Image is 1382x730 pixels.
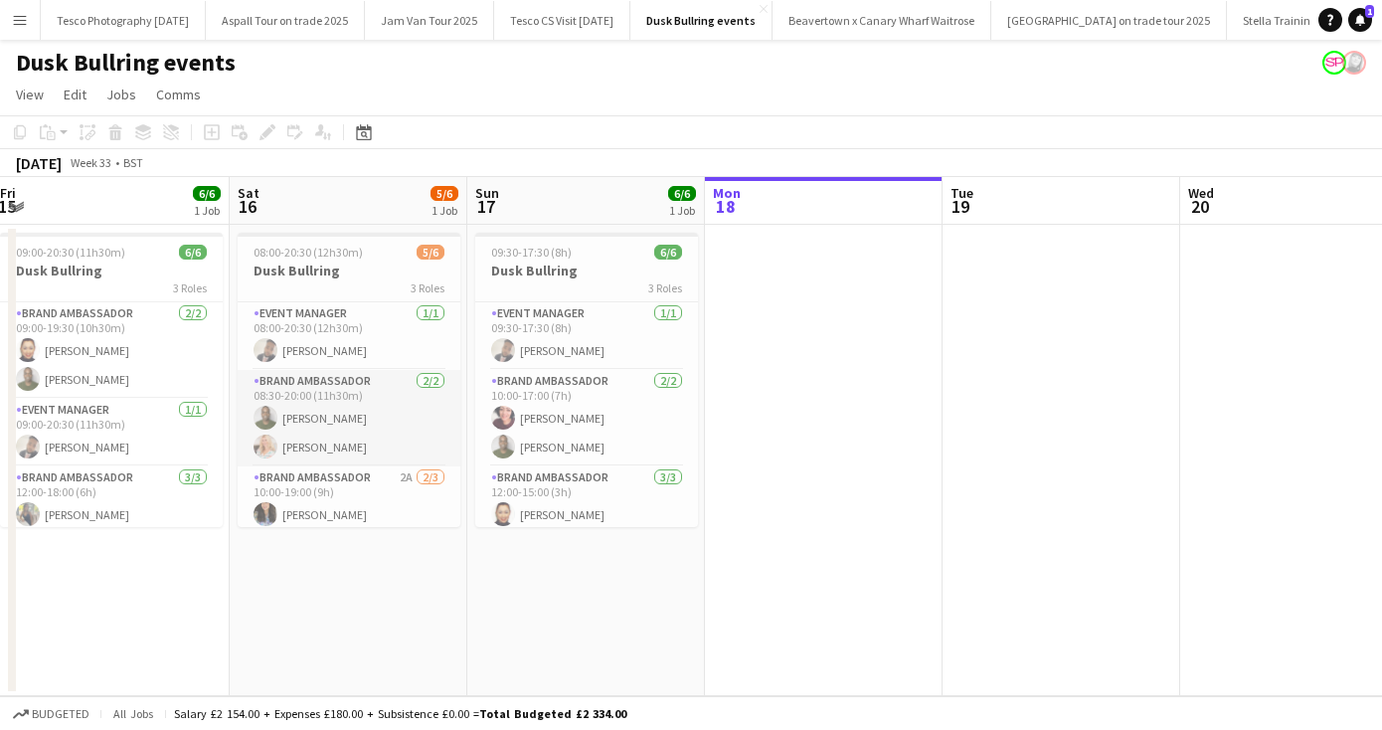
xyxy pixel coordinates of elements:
[1342,51,1366,75] app-user-avatar: Janeann Ferguson
[669,203,695,218] div: 1 Job
[648,280,682,295] span: 3 Roles
[174,706,626,721] div: Salary £2 154.00 + Expenses £180.00 + Subsistence £0.00 =
[123,155,143,170] div: BST
[475,233,698,527] app-job-card: 09:30-17:30 (8h)6/6Dusk Bullring3 RolesEvent Manager1/109:30-17:30 (8h)[PERSON_NAME]Brand Ambassa...
[1365,5,1374,18] span: 1
[950,184,973,202] span: Tue
[254,245,363,260] span: 08:00-20:30 (12h30m)
[238,370,460,466] app-card-role: Brand Ambassador2/208:30-20:00 (11h30m)[PERSON_NAME][PERSON_NAME]
[16,153,62,173] div: [DATE]
[238,233,460,527] app-job-card: 08:00-20:30 (12h30m)5/6Dusk Bullring3 RolesEvent Manager1/108:00-20:30 (12h30m)[PERSON_NAME]Brand...
[472,195,499,218] span: 17
[494,1,630,40] button: Tesco CS Visit [DATE]
[173,280,207,295] span: 3 Roles
[365,1,494,40] button: Jam Van Tour 2025
[206,1,365,40] button: Aspall Tour on trade 2025
[411,280,444,295] span: 3 Roles
[179,245,207,260] span: 6/6
[1188,184,1214,202] span: Wed
[56,82,94,107] a: Edit
[475,302,698,370] app-card-role: Event Manager1/109:30-17:30 (8h)[PERSON_NAME]
[66,155,115,170] span: Week 33
[710,195,741,218] span: 18
[668,186,696,201] span: 6/6
[148,82,209,107] a: Comms
[238,184,259,202] span: Sat
[64,86,86,103] span: Edit
[991,1,1227,40] button: [GEOGRAPHIC_DATA] on trade tour 2025
[193,186,221,201] span: 6/6
[475,466,698,592] app-card-role: Brand Ambassador3/312:00-15:00 (3h)[PERSON_NAME]
[1227,1,1364,40] button: Stella Trainings 2025
[1322,51,1346,75] app-user-avatar: Soozy Peters
[156,86,201,103] span: Comms
[417,245,444,260] span: 5/6
[475,370,698,466] app-card-role: Brand Ambassador2/210:00-17:00 (7h)[PERSON_NAME][PERSON_NAME]
[109,706,157,721] span: All jobs
[713,184,741,202] span: Mon
[16,48,236,78] h1: Dusk Bullring events
[41,1,206,40] button: Tesco Photography [DATE]
[491,245,572,260] span: 09:30-17:30 (8h)
[432,203,457,218] div: 1 Job
[8,82,52,107] a: View
[1348,8,1372,32] a: 1
[32,707,89,721] span: Budgeted
[773,1,991,40] button: Beavertown x Canary Wharf Waitrose
[431,186,458,201] span: 5/6
[194,203,220,218] div: 1 Job
[16,86,44,103] span: View
[238,262,460,279] h3: Dusk Bullring
[479,706,626,721] span: Total Budgeted £2 334.00
[948,195,973,218] span: 19
[98,82,144,107] a: Jobs
[10,703,92,725] button: Budgeted
[1185,195,1214,218] span: 20
[238,302,460,370] app-card-role: Event Manager1/108:00-20:30 (12h30m)[PERSON_NAME]
[475,262,698,279] h3: Dusk Bullring
[238,466,460,592] app-card-role: Brand Ambassador2A2/310:00-19:00 (9h)[PERSON_NAME]
[475,184,499,202] span: Sun
[16,245,125,260] span: 09:00-20:30 (11h30m)
[106,86,136,103] span: Jobs
[235,195,259,218] span: 16
[654,245,682,260] span: 6/6
[630,1,773,40] button: Dusk Bullring events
